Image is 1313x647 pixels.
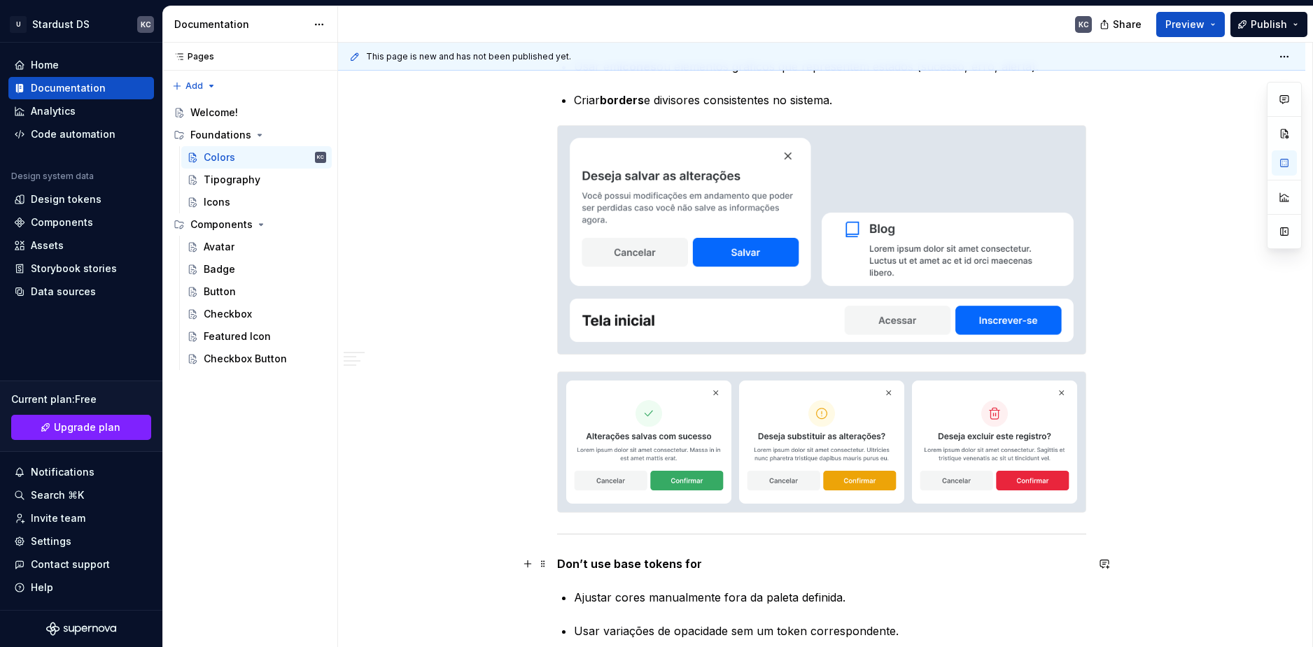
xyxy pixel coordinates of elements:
[31,511,85,525] div: Invite team
[190,106,238,120] div: Welcome!
[31,239,64,253] div: Assets
[8,54,154,76] a: Home
[181,146,332,169] a: ColorsKC
[574,589,1086,606] p: Ajustar cores manualmente fora da paleta definida.
[31,127,115,141] div: Code automation
[1230,12,1307,37] button: Publish
[181,325,332,348] a: Featured Icon
[31,215,93,229] div: Components
[366,51,571,62] span: This page is new and has not been published yet.
[174,17,307,31] div: Documentation
[574,623,1086,639] p: Usar variações de opacidade sem um token correspondente.
[10,16,27,33] div: U
[54,420,120,434] span: Upgrade plan
[46,622,116,636] svg: Supernova Logo
[3,9,160,39] button: UStardust DSKC
[557,557,702,571] strong: Don’t use base tokens for
[1113,17,1142,31] span: Share
[204,195,230,209] div: Icons
[1079,19,1089,30] div: KC
[8,461,154,483] button: Notifications
[204,173,260,187] div: Tipography
[31,58,59,72] div: Home
[181,348,332,370] a: Checkbox Button
[8,211,154,234] a: Components
[574,92,1086,108] p: Criar e divisores consistentes no sistema.
[31,81,106,95] div: Documentation
[31,488,84,502] div: Search ⌘K
[31,104,76,118] div: Analytics
[8,234,154,257] a: Assets
[181,236,332,258] a: Avatar
[31,192,101,206] div: Design tokens
[32,17,90,31] div: Stardust DS
[8,576,154,599] button: Help
[168,213,332,236] div: Components
[181,258,332,280] a: Badge
[11,392,151,406] div: Current plan : Free
[204,240,234,254] div: Avatar
[168,101,332,124] a: Welcome!
[190,128,251,142] div: Foundations
[204,150,235,164] div: Colors
[31,581,53,595] div: Help
[8,280,154,303] a: Data sources
[8,100,154,122] a: Analytics
[31,534,71,548] div: Settings
[31,465,94,479] div: Notifications
[1251,17,1287,31] span: Publish
[1165,17,1205,31] span: Preview
[181,280,332,303] a: Button
[8,77,154,99] a: Documentation
[31,557,110,571] div: Contact support
[8,507,154,529] a: Invite team
[204,352,287,366] div: Checkbox Button
[181,169,332,191] a: Tipography
[204,285,236,299] div: Button
[31,285,96,299] div: Data sources
[600,93,644,107] strong: borders
[31,262,117,276] div: Storybook stories
[11,171,94,182] div: Design system data
[185,80,203,92] span: Add
[168,124,332,146] div: Foundations
[8,123,154,145] a: Code automation
[168,101,332,370] div: Page tree
[11,415,151,440] a: Upgrade plan
[317,150,324,164] div: KC
[168,76,220,96] button: Add
[1156,12,1225,37] button: Preview
[181,191,332,213] a: Icons
[8,257,154,280] a: Storybook stories
[204,307,252,321] div: Checkbox
[8,484,154,506] button: Search ⌘K
[204,262,235,276] div: Badge
[8,530,154,553] a: Settings
[8,188,154,211] a: Design tokens
[8,553,154,576] button: Contact support
[168,51,214,62] div: Pages
[558,126,1086,354] img: 1ecc5ebe-7f40-4d82-a044-957ac4e35bcf.png
[558,372,1086,512] img: 7d072c4e-da34-4cad-bdc3-b9f4a3a2cc55.png
[204,329,271,343] div: Featured Icon
[181,303,332,325] a: Checkbox
[1093,12,1151,37] button: Share
[190,218,253,232] div: Components
[141,19,151,30] div: KC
